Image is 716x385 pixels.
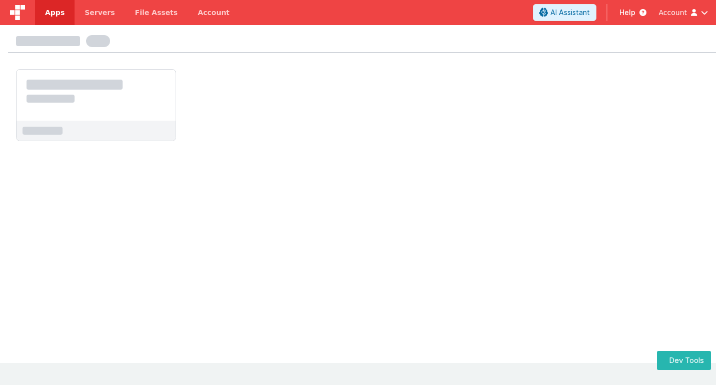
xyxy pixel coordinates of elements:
[135,8,178,18] span: File Assets
[550,8,590,18] span: AI Assistant
[45,8,65,18] span: Apps
[657,351,711,370] button: Dev Tools
[658,8,687,18] span: Account
[658,8,708,18] button: Account
[85,8,115,18] span: Servers
[619,8,635,18] span: Help
[533,4,596,21] button: AI Assistant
